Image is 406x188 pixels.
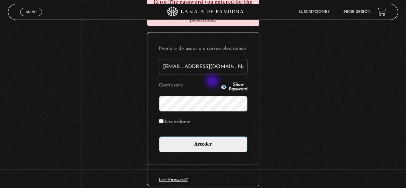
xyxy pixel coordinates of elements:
[229,83,247,92] span: Show Password
[24,15,39,20] span: Cerrar
[159,81,219,91] label: Contraseña
[377,7,386,16] a: View your shopping cart
[159,136,247,152] input: Acceder
[159,178,188,182] a: Lost Password?
[26,10,37,14] span: Menu
[159,119,163,123] input: Recuérdame
[220,83,247,92] button: Show Password
[298,10,330,14] a: Suscripciones
[159,44,247,54] label: Nombre de usuario o correo electrónico
[342,10,371,14] a: Inicie sesión
[159,117,190,127] label: Recuérdame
